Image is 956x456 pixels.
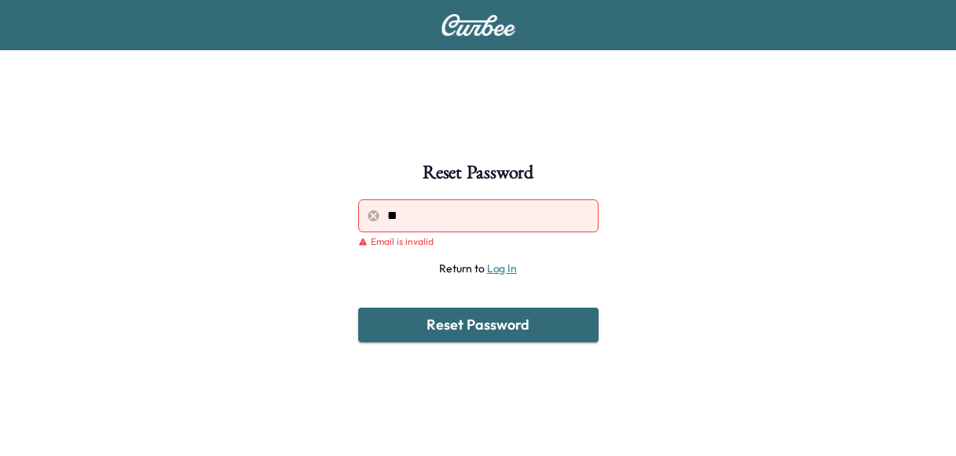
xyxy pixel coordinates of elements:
img: Curbee Logo [441,14,516,36]
a: Log In [487,261,517,275]
h1: Reset Password [423,163,533,190]
span: Return to [439,261,517,275]
button: Reset Password [358,308,599,342]
div: Email is invalid [358,235,599,248]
